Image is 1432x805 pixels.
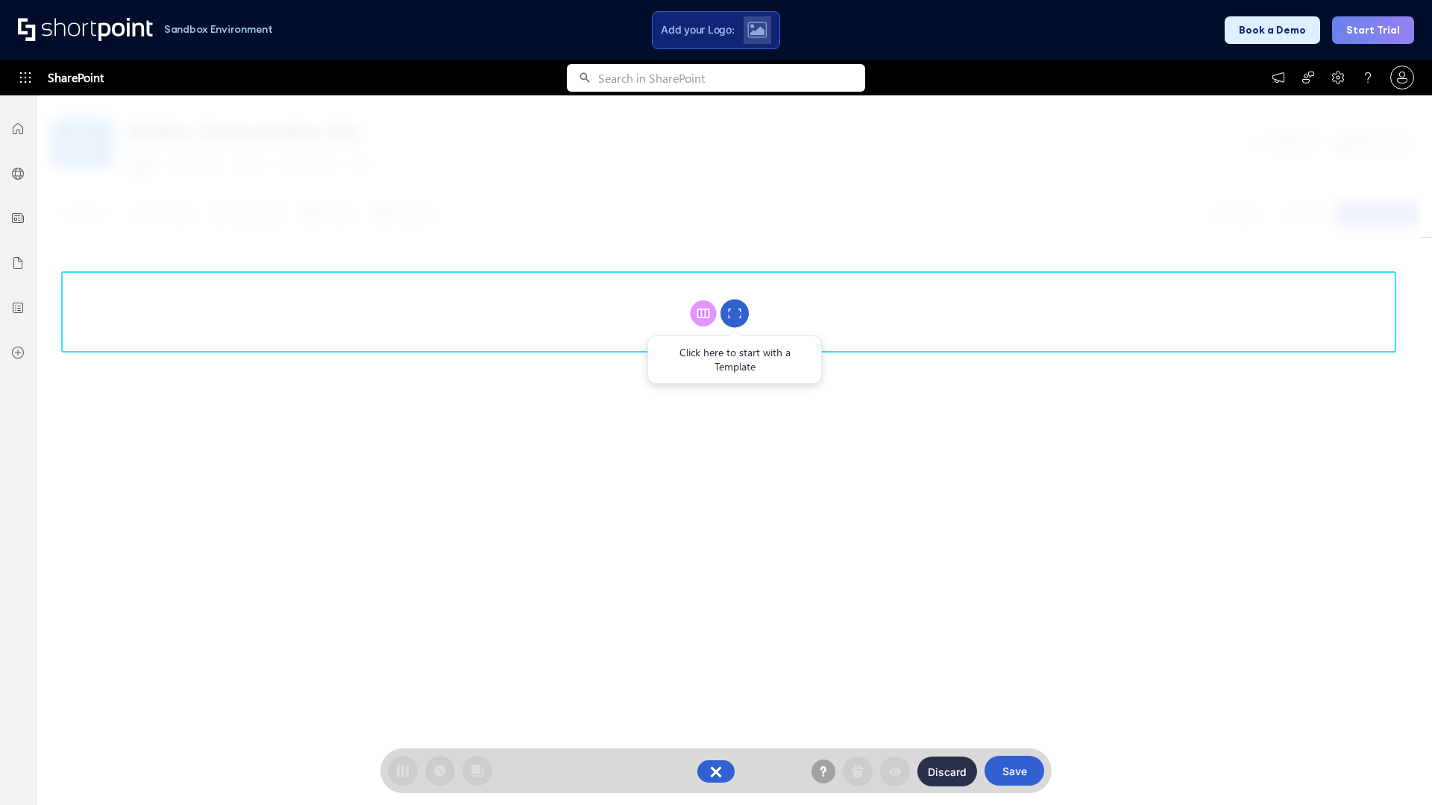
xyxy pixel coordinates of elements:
[917,757,977,786] button: Discard
[164,25,273,34] h1: Sandbox Environment
[984,756,1044,786] button: Save
[1357,733,1432,805] iframe: Chat Widget
[747,22,767,38] img: Upload logo
[1332,16,1414,44] button: Start Trial
[48,60,104,95] span: SharePoint
[1225,16,1320,44] button: Book a Demo
[598,64,865,92] input: Search in SharePoint
[661,23,734,37] span: Add your Logo:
